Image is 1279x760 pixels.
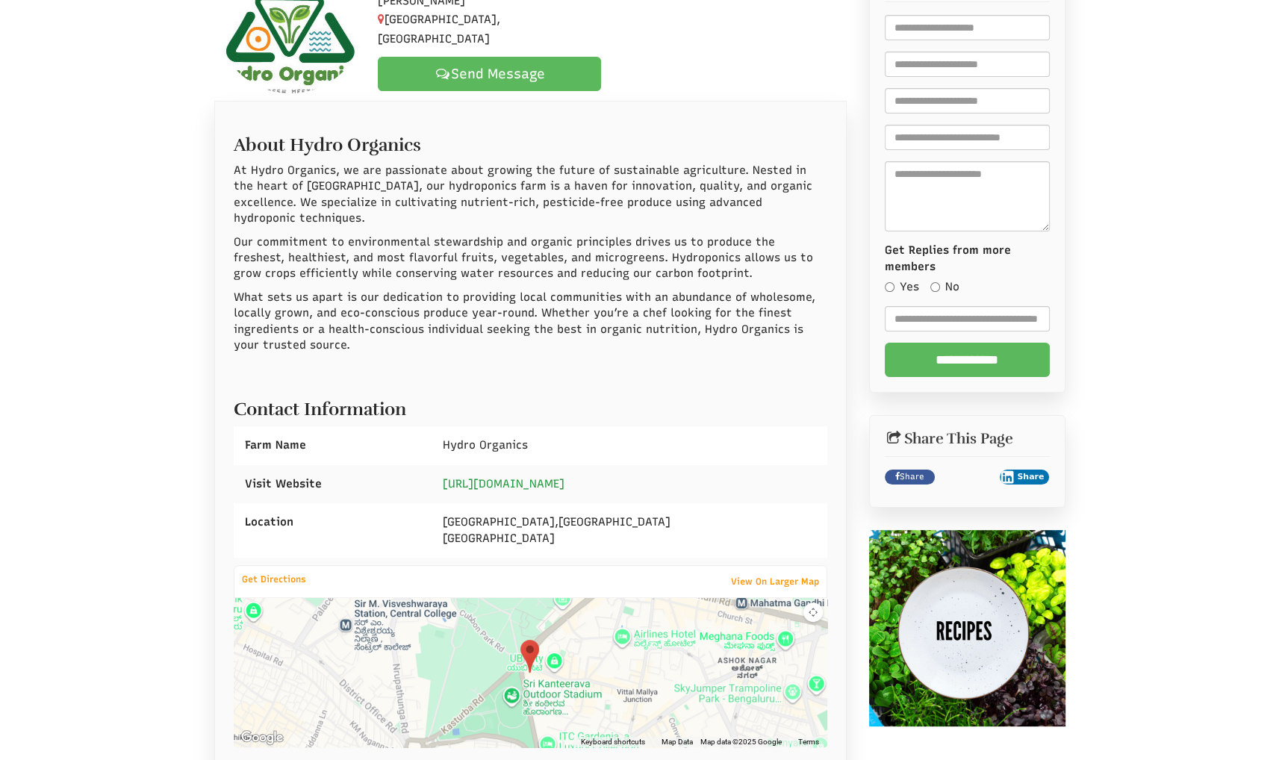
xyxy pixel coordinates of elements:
[237,728,287,747] img: Google
[581,737,645,747] button: Keyboard shortcuts
[234,290,828,354] p: What sets us apart is our dedication to providing local communities with an abundance of wholesom...
[798,737,819,747] a: Terms (opens in new tab)
[869,530,1065,726] img: recipes
[234,392,828,419] h2: Contact Information
[378,57,601,91] a: Send Message
[930,282,940,292] input: No
[234,570,314,588] a: Get Directions
[237,728,287,747] a: Open this area in Google Maps (opens a new window)
[942,470,992,485] iframe: X Post Button
[443,477,564,490] a: [URL][DOMAIN_NAME]
[885,470,935,485] a: Share
[930,279,959,295] label: No
[885,243,1050,275] label: Get Replies from more members
[443,515,555,529] span: [GEOGRAPHIC_DATA]
[234,465,432,503] div: Visit Website
[378,13,500,46] span: [GEOGRAPHIC_DATA], [GEOGRAPHIC_DATA]
[662,737,693,747] button: Map Data
[432,503,827,558] div: , [GEOGRAPHIC_DATA]
[885,279,919,295] label: Yes
[558,515,670,529] span: [GEOGRAPHIC_DATA]
[234,128,828,155] h2: About Hydro Organics
[1000,470,1050,485] button: Share
[885,282,894,292] input: Yes
[214,101,847,102] ul: Profile Tabs
[443,438,528,452] span: Hydro Organics
[723,571,827,592] a: View On Larger Map
[234,503,432,541] div: Location
[234,163,828,227] p: At Hydro Organics, we are passionate about growing the future of sustainable agriculture. Nested ...
[885,431,1050,447] h2: Share This Page
[700,737,782,747] span: Map data ©2025 Google
[234,234,828,282] p: Our commitment to environmental stewardship and organic principles drives us to produce the fresh...
[234,426,432,464] div: Farm Name
[803,602,823,622] button: Map camera controls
